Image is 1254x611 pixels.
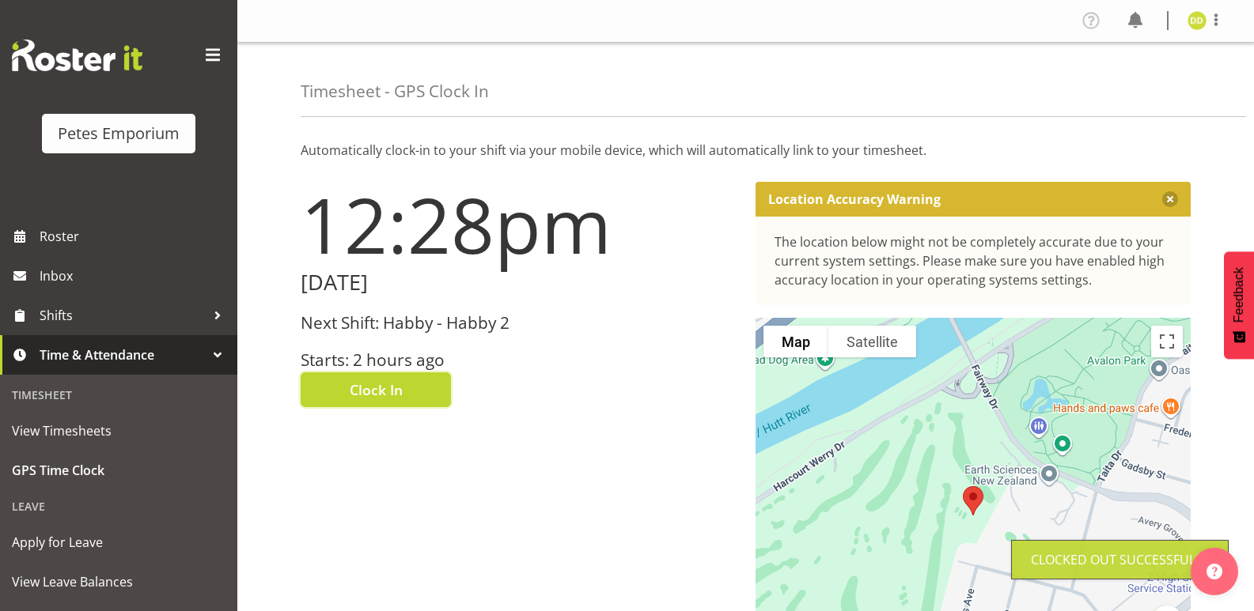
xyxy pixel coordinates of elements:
[40,304,206,327] span: Shifts
[1151,326,1183,357] button: Toggle fullscreen view
[4,490,233,522] div: Leave
[1232,267,1246,322] span: Feedback
[40,264,229,288] span: Inbox
[1188,11,1207,30] img: danielle-donselaar8920.jpg
[301,372,451,407] button: Clock In
[1031,550,1209,569] div: Clocked out Successfully
[12,419,225,443] span: View Timesheets
[768,191,941,207] p: Location Accuracy Warning
[12,530,225,554] span: Apply for Leave
[12,570,225,594] span: View Leave Balances
[301,314,737,332] h3: Next Shift: Habby - Habby 2
[775,232,1173,289] div: The location below might not be completely accurate due to your current system settings. Please m...
[4,379,233,411] div: Timesheet
[301,182,737,267] h1: 12:28pm
[828,326,916,357] button: Show satellite imagery
[301,351,737,369] h3: Starts: 2 hours ago
[1207,564,1222,579] img: help-xxl-2.png
[12,458,225,482] span: GPS Time Clock
[12,40,142,71] img: Rosterit website logo
[301,82,489,100] h4: Timesheet - GPS Clock In
[350,379,403,400] span: Clock In
[4,451,233,490] a: GPS Time Clock
[763,326,828,357] button: Show street map
[301,141,1191,160] p: Automatically clock-in to your shift via your mobile device, which will automatically link to you...
[40,343,206,367] span: Time & Attendance
[4,522,233,562] a: Apply for Leave
[58,122,180,145] div: Petes Emporium
[301,270,737,295] h2: [DATE]
[4,411,233,451] a: View Timesheets
[1162,191,1178,207] button: Close message
[4,562,233,602] a: View Leave Balances
[40,224,229,248] span: Roster
[1224,251,1254,359] button: Feedback - Show survey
